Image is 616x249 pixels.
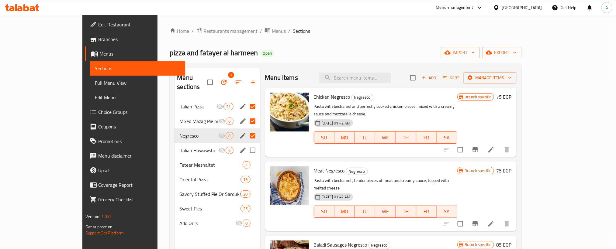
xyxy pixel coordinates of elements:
button: FR [416,206,437,218]
a: Choice Groups [85,105,185,119]
h2: Menu items [265,73,298,82]
a: Menus [265,27,286,35]
span: Branch specific [462,168,494,174]
a: Coverage Report [85,178,185,192]
span: SU [317,133,332,142]
button: Add section [246,75,260,90]
a: Restaurants management [196,27,258,35]
div: [GEOGRAPHIC_DATA] [502,4,542,11]
svg: Inactive section [235,220,243,227]
span: 3 [228,72,234,78]
div: items [223,103,233,110]
svg: Inactive section [218,132,226,139]
div: Negresco [369,242,390,249]
div: Negresco [346,168,368,175]
span: Add On's [179,220,235,227]
img: Meat Negresco [270,166,309,205]
div: items [241,190,250,198]
button: Branch-specific-item [468,142,483,157]
button: TH [396,131,416,144]
li: / [260,27,262,35]
button: FR [416,131,437,144]
span: Select all sections [204,76,216,89]
span: SA [439,207,455,216]
span: Upsell [98,167,180,174]
span: Negresco [346,168,368,175]
button: delete [500,217,514,231]
svg: Inactive section [216,103,223,110]
span: export [487,49,517,56]
a: Promotions [85,134,185,148]
h6: 75 EGP [497,93,512,101]
span: Sort items [439,73,463,83]
button: WE [375,131,396,144]
span: Add [421,74,437,81]
span: 25 [241,206,250,212]
a: Sections [90,61,185,76]
span: FR [419,133,434,142]
div: Sweet Pies25 [175,201,260,216]
span: Add item [419,73,439,83]
div: items [243,161,250,169]
a: Grocery Checklist [85,192,185,207]
a: Coupons [85,119,185,134]
span: Italian Hawawshi [179,147,218,154]
span: [DATE] 01:42 AM [319,194,353,200]
button: Branch-specific-item [468,217,483,231]
a: Menu disclaimer [85,148,185,163]
a: Upsell [85,163,185,178]
img: Chicken Negresco [270,93,309,131]
span: Sections [293,27,310,35]
button: SA [437,206,457,218]
span: Choice Groups [98,108,180,116]
button: edit [238,131,247,140]
span: Meat Negresco [314,166,345,175]
button: edit [238,146,247,155]
span: Coupons [98,123,180,130]
button: SU [314,206,334,218]
div: items [241,176,250,183]
span: Promotions [98,138,180,145]
span: TU [357,133,373,142]
a: Edit menu item [487,146,495,153]
a: Branches [85,32,185,46]
span: 19 [241,177,250,182]
p: Pasta with bechamel and perfectly cooked chicken pieces, mixed with a creamy sauce and mozzarella... [314,103,457,118]
div: Oriental Pizza [179,176,241,183]
p: Pasta with bechamel , tender pieces of meat and creamy sauce, topped with melted cheese. [314,177,457,192]
span: TH [398,207,414,216]
span: 1 [243,162,250,168]
a: Menus [85,46,185,61]
span: 0 [243,220,250,226]
button: TU [355,131,375,144]
div: Italian Pizza21edit [175,99,260,114]
div: Menu-management [436,4,473,11]
span: WE [378,207,393,216]
span: Mixed Mazag Pie or Pizza [179,118,218,125]
span: Sweet Pies [179,205,241,212]
a: Edit Menu [90,90,185,105]
h6: 75 EGP [497,166,512,175]
button: WE [375,206,396,218]
span: Edit Restaurant [98,21,180,28]
span: Italian Pizza [179,103,216,110]
span: Select to update [454,217,467,230]
span: Menus [272,27,286,35]
span: Chicken Negresco [314,92,350,101]
span: Full Menu View [95,79,180,87]
div: Oriental Pizza19 [175,172,260,187]
span: Negresco [179,132,218,139]
span: Sections [95,65,180,72]
span: TU [357,207,373,216]
button: Add [419,73,439,83]
span: Menu disclaimer [98,152,180,159]
div: Italian Hawawshi6edit [175,143,260,158]
h6: 85 EGP [497,240,512,249]
div: Feteer Meshaltet [179,161,243,169]
span: Grocery Checklist [98,196,180,203]
svg: Inactive section [218,118,226,125]
div: Negresco8edit [175,128,260,143]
